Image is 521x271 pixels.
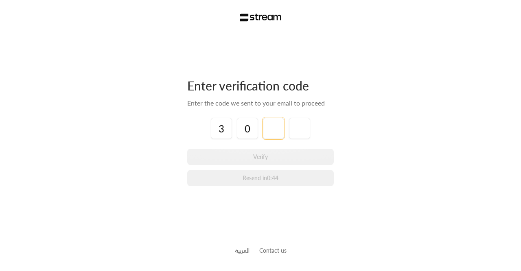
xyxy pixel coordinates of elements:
div: Enter verification code [187,78,334,93]
a: العربية [235,243,250,258]
img: Stream Logo [240,13,282,22]
button: Contact us [259,246,287,255]
div: Enter the code we sent to your email to proceed [187,98,334,108]
a: Contact us [259,247,287,254]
